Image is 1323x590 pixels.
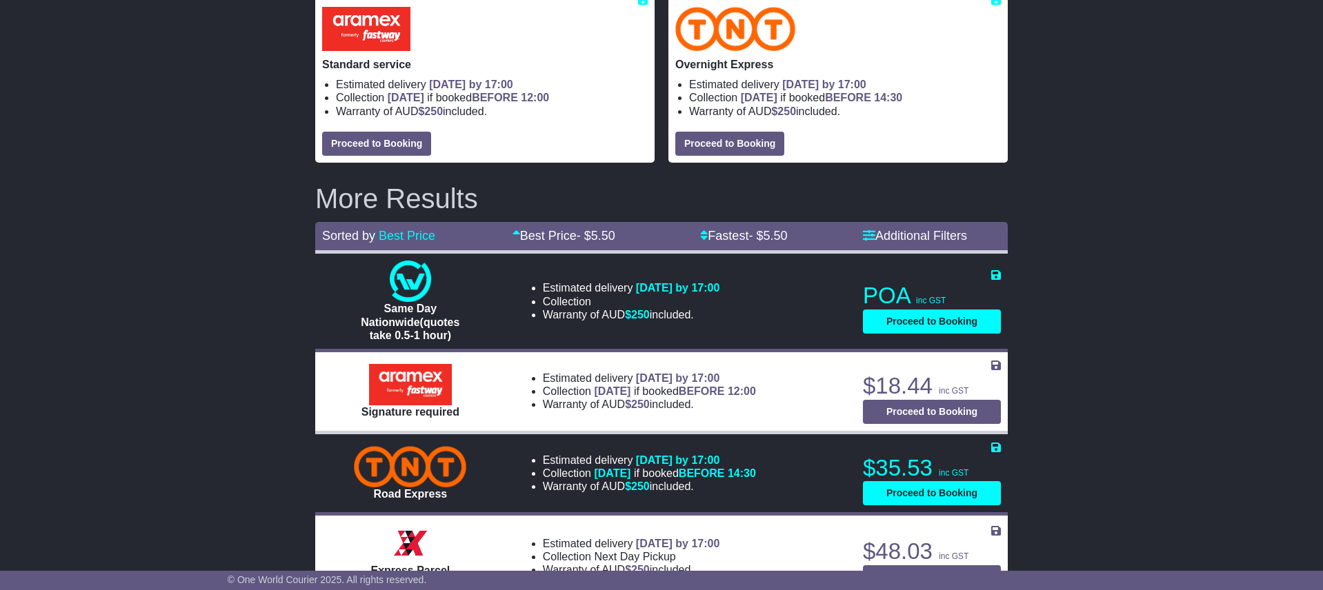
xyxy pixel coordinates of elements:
p: $48.03 [863,538,1001,565]
p: $35.53 [863,454,1001,482]
span: 250 [631,564,650,576]
span: Next Day Pickup [594,551,675,562]
span: - $ [577,229,615,243]
span: inc GST [939,468,968,478]
span: 250 [631,398,650,410]
span: [DATE] [594,467,630,479]
img: Aramex: Signature required [369,364,452,405]
a: Fastest- $5.50 [700,229,787,243]
li: Warranty of AUD included. [336,105,648,118]
a: Best Price [379,229,435,243]
li: Estimated delivery [336,78,648,91]
img: TNT Domestic: Road Express [354,446,466,487]
img: One World Courier: Same Day Nationwide(quotes take 0.5-1 hour) [390,261,431,302]
span: BEFORE [472,92,518,103]
li: Collection [543,550,720,563]
span: Sorted by [322,229,375,243]
span: if booked [594,385,755,397]
span: © One World Courier 2025. All rights reserved. [228,574,427,585]
p: Standard service [322,58,648,71]
span: $ [625,480,650,492]
span: Express Parcel Service [370,564,450,589]
span: Road Express [373,488,447,500]
span: [DATE] by 17:00 [636,282,720,294]
span: 250 [631,309,650,321]
span: 250 [777,105,796,117]
li: Collection [543,467,756,480]
span: $ [625,398,650,410]
li: Warranty of AUD included. [543,480,756,493]
button: Proceed to Booking [863,481,1001,505]
span: 12:00 [521,92,549,103]
span: Signature required [361,406,459,418]
li: Warranty of AUD included. [543,308,720,321]
span: - $ [748,229,787,243]
p: Overnight Express [675,58,1001,71]
li: Estimated delivery [689,78,1001,91]
button: Proceed to Booking [675,132,784,156]
li: Estimated delivery [543,281,720,294]
span: inc GST [916,296,946,305]
span: 250 [631,480,650,492]
li: Warranty of AUD included. [543,398,756,411]
span: $ [625,309,650,321]
h2: More Results [315,183,1008,214]
button: Proceed to Booking [863,565,1001,589]
p: $18.44 [863,372,1001,400]
li: Collection [543,385,756,398]
li: Collection [543,295,720,308]
span: [DATE] by 17:00 [636,538,720,549]
span: if booked [594,467,755,479]
span: if booked [388,92,549,103]
span: [DATE] by 17:00 [782,79,866,90]
span: [DATE] [741,92,777,103]
p: POA [863,282,1001,309]
span: [DATE] by 17:00 [429,79,513,90]
span: Same Day Nationwide(quotes take 0.5-1 hour) [361,303,459,340]
span: [DATE] by 17:00 [636,454,720,466]
button: Proceed to Booking [322,132,431,156]
li: Estimated delivery [543,537,720,550]
span: [DATE] [594,385,630,397]
button: Proceed to Booking [863,309,1001,334]
span: 12:00 [728,385,756,397]
li: Estimated delivery [543,454,756,467]
span: 250 [424,105,443,117]
span: 5.50 [591,229,615,243]
li: Estimated delivery [543,372,756,385]
img: Aramex: Standard service [322,7,410,51]
span: BEFORE [825,92,871,103]
a: Additional Filters [863,229,967,243]
span: [DATE] [388,92,424,103]
span: 5.50 [763,229,787,243]
li: Warranty of AUD included. [543,563,720,576]
li: Collection [336,91,648,104]
li: Warranty of AUD included. [689,105,1001,118]
span: 14:30 [728,467,756,479]
span: $ [625,564,650,576]
span: $ [418,105,443,117]
li: Collection [689,91,1001,104]
span: [DATE] by 17:00 [636,372,720,384]
button: Proceed to Booking [863,400,1001,424]
span: 14:30 [874,92,902,103]
span: inc GST [939,386,968,396]
span: $ [771,105,796,117]
img: Border Express: Express Parcel Service [390,522,431,564]
img: TNT Domestic: Overnight Express [675,7,795,51]
span: if booked [741,92,902,103]
span: inc GST [939,551,968,561]
span: BEFORE [679,467,725,479]
a: Best Price- $5.50 [513,229,615,243]
span: BEFORE [679,385,725,397]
